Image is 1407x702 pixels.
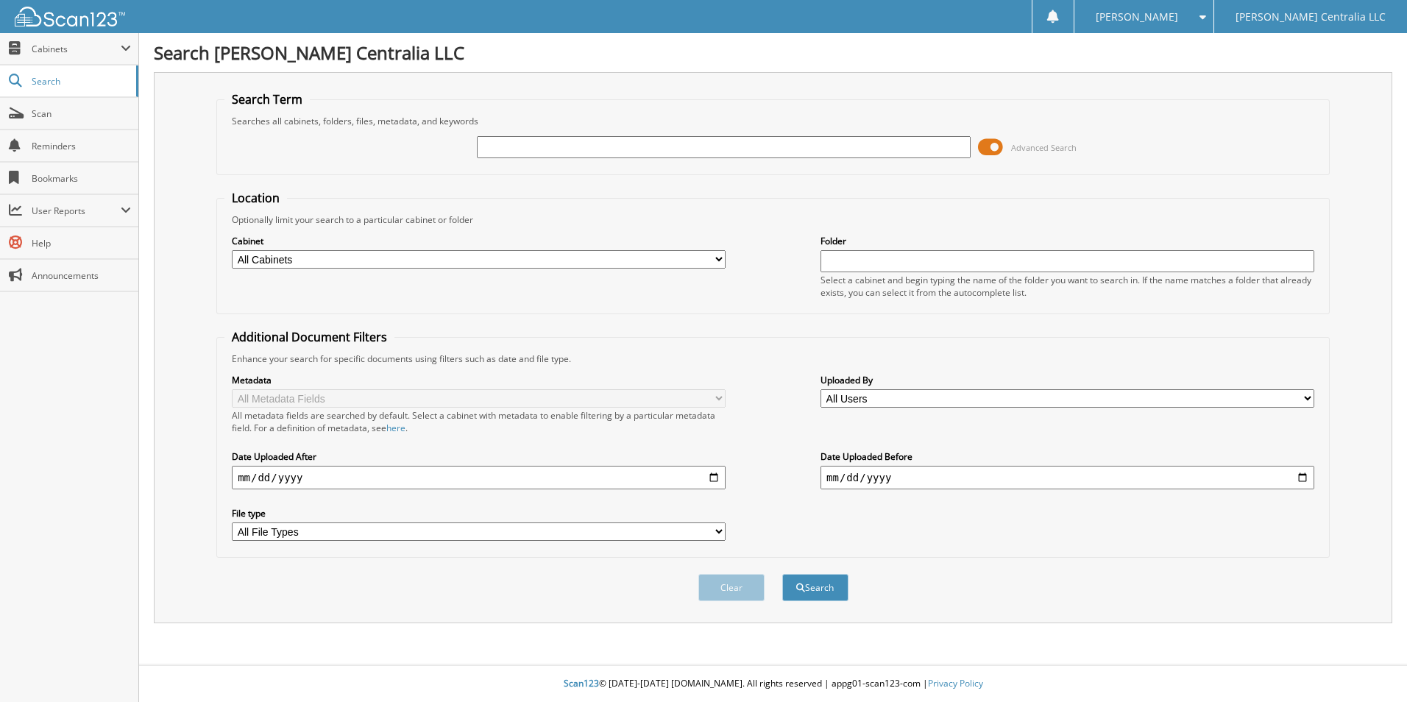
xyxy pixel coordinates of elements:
[154,40,1392,65] h1: Search [PERSON_NAME] Centralia LLC
[224,115,1322,127] div: Searches all cabinets, folders, files, metadata, and keywords
[232,374,726,386] label: Metadata
[32,75,129,88] span: Search
[232,409,726,434] div: All metadata fields are searched by default. Select a cabinet with metadata to enable filtering b...
[32,140,131,152] span: Reminders
[224,352,1322,365] div: Enhance your search for specific documents using filters such as date and file type.
[386,422,405,434] a: here
[32,43,121,55] span: Cabinets
[32,269,131,282] span: Announcements
[232,235,726,247] label: Cabinet
[224,91,310,107] legend: Search Term
[32,107,131,120] span: Scan
[224,213,1322,226] div: Optionally limit your search to a particular cabinet or folder
[821,235,1314,247] label: Folder
[821,374,1314,386] label: Uploaded By
[224,329,394,345] legend: Additional Document Filters
[1096,13,1178,21] span: [PERSON_NAME]
[139,666,1407,702] div: © [DATE]-[DATE] [DOMAIN_NAME]. All rights reserved | appg01-scan123-com |
[32,172,131,185] span: Bookmarks
[232,466,726,489] input: start
[32,205,121,217] span: User Reports
[1236,13,1386,21] span: [PERSON_NAME] Centralia LLC
[1011,142,1077,153] span: Advanced Search
[224,190,287,206] legend: Location
[821,274,1314,299] div: Select a cabinet and begin typing the name of the folder you want to search in. If the name match...
[698,574,765,601] button: Clear
[15,7,125,26] img: scan123-logo-white.svg
[821,466,1314,489] input: end
[782,574,848,601] button: Search
[564,677,599,689] span: Scan123
[928,677,983,689] a: Privacy Policy
[821,450,1314,463] label: Date Uploaded Before
[232,450,726,463] label: Date Uploaded After
[32,237,131,249] span: Help
[232,507,726,520] label: File type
